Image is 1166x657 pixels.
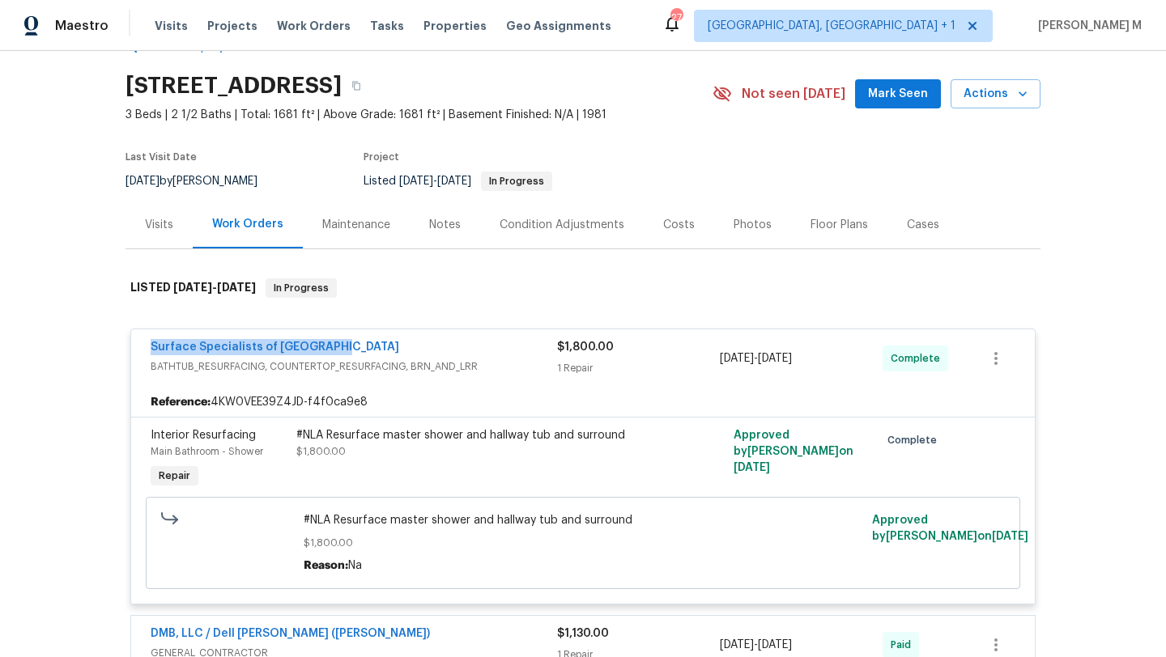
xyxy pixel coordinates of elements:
[855,79,941,109] button: Mark Seen
[758,353,792,364] span: [DATE]
[322,217,390,233] div: Maintenance
[364,152,399,162] span: Project
[217,282,256,293] span: [DATE]
[126,107,713,123] span: 3 Beds | 2 1/2 Baths | Total: 1681 ft² | Above Grade: 1681 ft² | Basement Finished: N/A | 1981
[304,560,348,571] span: Reason:
[964,84,1028,104] span: Actions
[891,350,947,367] span: Complete
[267,280,335,296] span: In Progress
[126,172,277,191] div: by [PERSON_NAME]
[126,78,342,94] h2: [STREET_ADDRESS]
[304,535,863,551] span: $1,800.00
[500,217,624,233] div: Condition Adjustments
[483,176,551,186] span: In Progress
[887,432,943,448] span: Complete
[151,430,256,441] span: Interior Resurfacing
[670,10,682,26] div: 27
[868,84,928,104] span: Mark Seen
[130,278,256,298] h6: LISTED
[296,427,651,443] div: #NLA Resurface master shower and hallway tub and surround
[151,358,557,375] span: BATHTUB_RESURFACING, COUNTERTOP_RESURFACING, BRN_AND_LRR
[742,86,845,102] span: Not seen [DATE]
[145,217,173,233] div: Visits
[173,282,256,293] span: -
[992,531,1028,542] span: [DATE]
[720,637,792,653] span: -
[708,18,955,34] span: [GEOGRAPHIC_DATA], [GEOGRAPHIC_DATA] + 1
[951,79,1040,109] button: Actions
[506,18,611,34] span: Geo Assignments
[155,18,188,34] span: Visits
[429,217,461,233] div: Notes
[734,217,772,233] div: Photos
[370,20,404,32] span: Tasks
[151,394,211,410] b: Reference:
[720,639,754,651] span: [DATE]
[151,341,399,353] a: Surface Specialists of [GEOGRAPHIC_DATA]
[891,637,917,653] span: Paid
[348,560,362,571] span: Na
[720,350,792,367] span: -
[131,388,1035,417] div: 4KW0VEE39Z4JD-f4f0ca9e8
[55,18,109,34] span: Maestro
[364,176,552,187] span: Listed
[304,512,863,528] span: #NLA Resurface master shower and hallway tub and surround
[1032,18,1142,34] span: [PERSON_NAME] M
[758,639,792,651] span: [DATE]
[734,430,853,473] span: Approved by [PERSON_NAME] on
[152,468,197,484] span: Repair
[126,152,197,162] span: Last Visit Date
[663,217,695,233] div: Costs
[557,628,609,639] span: $1,130.00
[126,262,1040,314] div: LISTED [DATE]-[DATE]In Progress
[207,18,257,34] span: Projects
[720,353,754,364] span: [DATE]
[399,176,433,187] span: [DATE]
[151,447,263,456] span: Main Bathroom - Shower
[173,282,212,293] span: [DATE]
[437,176,471,187] span: [DATE]
[734,462,770,473] span: [DATE]
[277,18,351,34] span: Work Orders
[296,447,346,456] span: $1,800.00
[872,515,1028,542] span: Approved by [PERSON_NAME] on
[811,217,868,233] div: Floor Plans
[126,176,160,187] span: [DATE]
[151,628,430,639] a: DMB, LLC / Dell [PERSON_NAME] ([PERSON_NAME])
[557,360,720,376] div: 1 Repair
[423,18,487,34] span: Properties
[907,217,939,233] div: Cases
[399,176,471,187] span: -
[557,341,614,353] span: $1,800.00
[212,216,283,232] div: Work Orders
